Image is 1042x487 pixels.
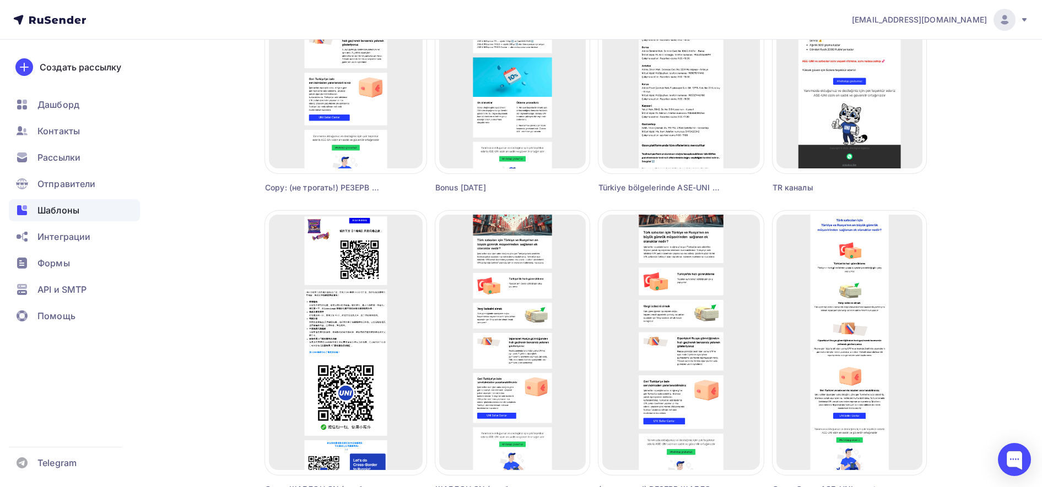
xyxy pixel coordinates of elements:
[40,61,121,74] div: Создать рассылку
[435,182,551,193] div: Bonus [DATE]
[37,456,77,469] span: Telegram
[852,14,987,25] span: [EMAIL_ADDRESS][DOMAIN_NAME]
[773,182,888,193] div: TR каналы
[9,252,140,274] a: Формы
[852,9,1029,31] a: [EMAIL_ADDRESS][DOMAIN_NAME]
[598,182,722,193] div: Türkiye bölgelerinde ASE-UNI sevkiyat noktaları
[9,173,140,195] a: Отправители
[37,204,79,217] span: Шаблоны
[265,182,386,193] div: Copy: (не трогать!) РЕЗЕРВ ШАБЛОН TR
[37,230,90,243] span: Интеграции
[37,256,70,270] span: Формы
[37,151,80,164] span: Рассылки
[37,177,96,190] span: Отправители
[9,120,140,142] a: Контакты
[9,146,140,168] a: Рассылки
[37,283,87,296] span: API и SMTP
[37,309,75,322] span: Помощь
[37,124,80,138] span: Контакты
[9,199,140,221] a: Шаблоны
[37,98,79,111] span: Дашборд
[9,94,140,116] a: Дашборд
